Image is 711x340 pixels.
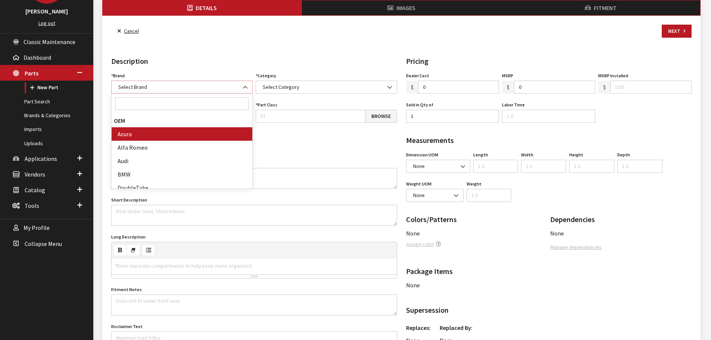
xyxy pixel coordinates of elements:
[406,214,548,225] h2: Colors/Patterns
[502,72,513,79] label: MSRP
[406,160,470,173] span: None
[142,244,155,256] button: Unordered list (CTRL+SHIFT+NUM7)
[365,110,397,123] a: Browse
[25,171,45,178] span: Vendors
[406,135,692,146] h2: Measurements
[256,110,365,123] input: 81
[111,72,125,79] label: Brand
[406,72,429,79] label: Dealer Cost
[406,323,431,332] h3: Replaces:
[25,186,45,194] span: Catalog
[406,266,692,277] h2: Package Items
[569,152,583,158] label: Height
[418,81,499,94] input: 48.55
[111,25,145,38] a: Cancel
[111,56,397,67] h2: Description
[411,162,465,170] span: None
[598,72,628,79] label: MSRP Installed
[7,7,86,16] h3: [PERSON_NAME]
[406,102,433,108] label: Sold in Qty of
[113,244,127,256] button: Bold (CTRL+B)
[406,305,692,316] h2: Supersession
[256,72,276,79] label: Category
[256,102,277,108] label: Part Class
[25,240,62,247] span: Collapse Menu
[406,281,692,290] div: None
[116,83,248,91] span: Select Brand
[569,160,614,173] input: 1.0
[502,102,525,108] label: Labor Time
[473,160,518,173] input: 1.0
[261,83,392,91] span: Select Category
[118,84,147,90] span: Select Brand
[406,181,431,187] label: Weight UOM
[514,81,595,94] input: 65.25
[502,110,595,123] input: 1.0
[406,110,499,123] input: 1
[115,97,249,110] input: Search
[25,69,38,77] span: Parts
[127,244,140,256] button: Remove Font Style (CTRL+\)
[502,81,514,94] span: $
[406,152,438,158] label: Dimension UOM
[111,197,147,203] label: Short Description
[617,152,630,158] label: Depth
[112,154,252,168] li: Audi
[473,152,488,158] label: Length
[112,114,252,127] strong: OEM
[598,81,611,94] span: $
[112,258,256,274] div: Three separate compartments to help keep items organized.
[550,214,692,225] h2: Dependencies
[111,286,142,293] label: Fitment Notes
[24,224,50,232] span: My Profile
[25,155,57,162] span: Applications
[24,54,51,61] span: Dashboard
[617,160,662,173] input: 1.0
[111,323,143,330] label: Disclaimer Text
[662,25,692,38] button: Next
[550,229,692,238] li: None
[112,168,252,181] li: BMW
[440,323,473,332] h3: Replaced By:
[196,4,217,12] span: Details
[521,152,533,158] label: Width
[411,191,459,199] span: None
[521,160,566,173] input: 1.0
[112,141,252,154] li: Alfa Romeo
[467,189,512,202] input: 1.0
[112,181,252,194] li: DoubleTake
[111,234,146,240] label: Long Description
[24,38,75,46] span: Classic Maintenance
[406,230,420,237] span: None
[112,127,252,141] li: Acura
[406,189,464,202] span: None
[25,202,39,209] span: Tools
[103,0,302,15] button: Details
[111,81,253,94] span: Select Brand
[112,275,397,278] div: resize
[610,81,692,94] input: 0.00
[406,81,418,94] span: $
[38,20,55,26] a: Log out
[406,56,692,67] h2: Pricing
[256,81,397,94] span: Select Category
[467,181,481,187] label: Weight
[263,84,299,90] span: Select Category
